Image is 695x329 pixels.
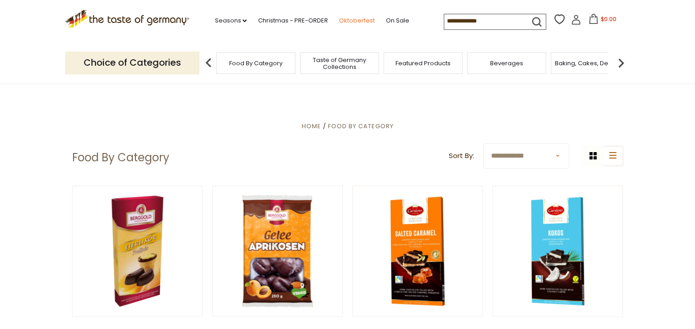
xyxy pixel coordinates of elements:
[449,150,474,162] label: Sort By:
[353,186,483,316] img: Carstens Luebecker Marzipan Bars with Dark Chocolate and Salted Caramel, 4.9 oz
[328,122,394,130] a: Food By Category
[583,14,622,28] button: $0.00
[555,60,626,67] a: Baking, Cakes, Desserts
[600,15,616,23] span: $0.00
[339,16,374,26] a: Oktoberfest
[490,60,523,67] a: Beverages
[396,60,451,67] a: Featured Products
[215,16,247,26] a: Seasons
[385,16,409,26] a: On Sale
[72,151,170,164] h1: Food By Category
[612,54,630,72] img: next arrow
[213,186,343,316] img: Berggold Chocolate Apricot Jelly Pralines, 300g
[301,122,321,130] a: Home
[199,54,218,72] img: previous arrow
[258,16,328,26] a: Christmas - PRE-ORDER
[65,51,199,74] p: Choice of Categories
[229,60,283,67] a: Food By Category
[73,186,203,316] img: Berggold Eggnog Liquor Pralines, 100g
[493,186,623,316] img: Carstens Luebecker Dark Chocolate and Coconut, 4.9 oz
[303,57,376,70] a: Taste of Germany Collections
